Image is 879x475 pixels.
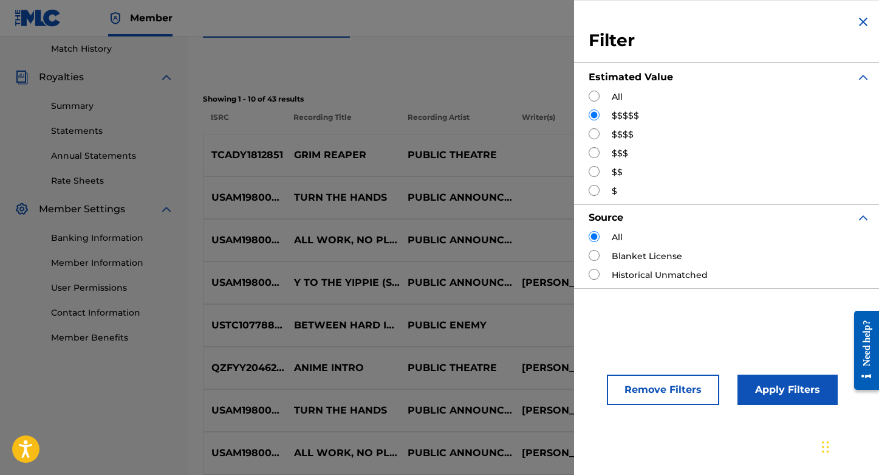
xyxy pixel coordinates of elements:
[51,282,174,294] a: User Permissions
[612,250,682,263] label: Blanket License
[286,446,400,460] p: ALL WORK, NO PLAY
[204,446,286,460] p: USAM19800048
[159,202,174,217] img: expand
[51,331,174,344] a: Member Benefits
[130,11,173,25] span: Member
[612,91,623,103] label: All
[514,446,628,460] p: [PERSON_NAME], [PERSON_NAME]
[204,190,286,205] p: USAM19800045
[39,70,84,85] span: Royalties
[514,276,628,290] p: [PERSON_NAME]
[514,112,628,134] p: Writer(s)
[589,30,870,52] h3: Filter
[203,112,286,134] p: ISRC
[856,70,870,85] img: expand
[204,276,286,290] p: USAM19800018
[286,233,400,248] p: ALL WORK, NO PLAY
[51,150,174,162] a: Annual Statements
[612,166,623,179] label: $$
[286,190,400,205] p: TURN THE HANDS
[612,147,628,160] label: $$$
[159,70,174,85] img: expand
[400,446,514,460] p: PUBLIC ANNOUNCEMENT
[400,112,514,134] p: Recording Artist
[845,301,879,399] iframe: Resource Center
[286,318,400,333] p: BETWEEN HARD IN A ROCK PLACE
[400,148,514,162] p: PUBLIC THEATRE
[204,148,286,162] p: TCADY1812851
[856,210,870,225] img: expand
[400,403,514,418] p: PUBLIC ANNOUNCEMENT
[589,71,673,83] strong: Estimated Value
[514,403,628,418] p: [PERSON_NAME]
[203,94,864,105] p: Showing 1 - 10 of 43 results
[400,276,514,290] p: PUBLIC ANNOUNCEMENT
[286,276,400,290] p: Y TO THE YIPPIE (STEP ON)
[607,375,719,405] button: Remove Filters
[286,403,400,418] p: TURN THE HANDS
[204,233,286,248] p: USAM19800048
[39,202,125,217] span: Member Settings
[822,429,829,465] div: Drag
[51,175,174,187] a: Rate Sheets
[856,15,870,29] img: close
[400,233,514,248] p: PUBLIC ANNOUNCEMENT
[51,307,174,319] a: Contact Information
[286,112,400,134] p: Recording Title
[204,318,286,333] p: USTC10778808
[612,231,623,244] label: All
[612,269,708,282] label: Historical Unmatched
[818,417,879,475] iframe: Chat Widget
[51,43,174,55] a: Match History
[51,100,174,113] a: Summary
[108,11,123,26] img: Top Rightsholder
[15,202,29,217] img: Member Settings
[612,128,634,141] label: $$$$
[400,361,514,375] p: PUBLIC THEATRE
[589,212,623,223] strong: Source
[51,257,174,269] a: Member Information
[400,318,514,333] p: PUBLIC ENEMY
[514,361,628,375] p: [PERSON_NAME], [PERSON_NAME], [PERSON_NAME]
[737,375,838,405] button: Apply Filters
[51,125,174,137] a: Statements
[286,148,400,162] p: GRIM REAPER
[204,361,286,375] p: QZFYY2046285
[204,403,286,418] p: USAM19800045
[612,185,617,198] label: $
[400,190,514,205] p: PUBLIC ANNOUNCEMENT
[286,361,400,375] p: ANIME INTRO
[612,109,639,122] label: $$$$$
[51,232,174,244] a: Banking Information
[15,9,61,27] img: MLC Logo
[15,70,29,85] img: Royalties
